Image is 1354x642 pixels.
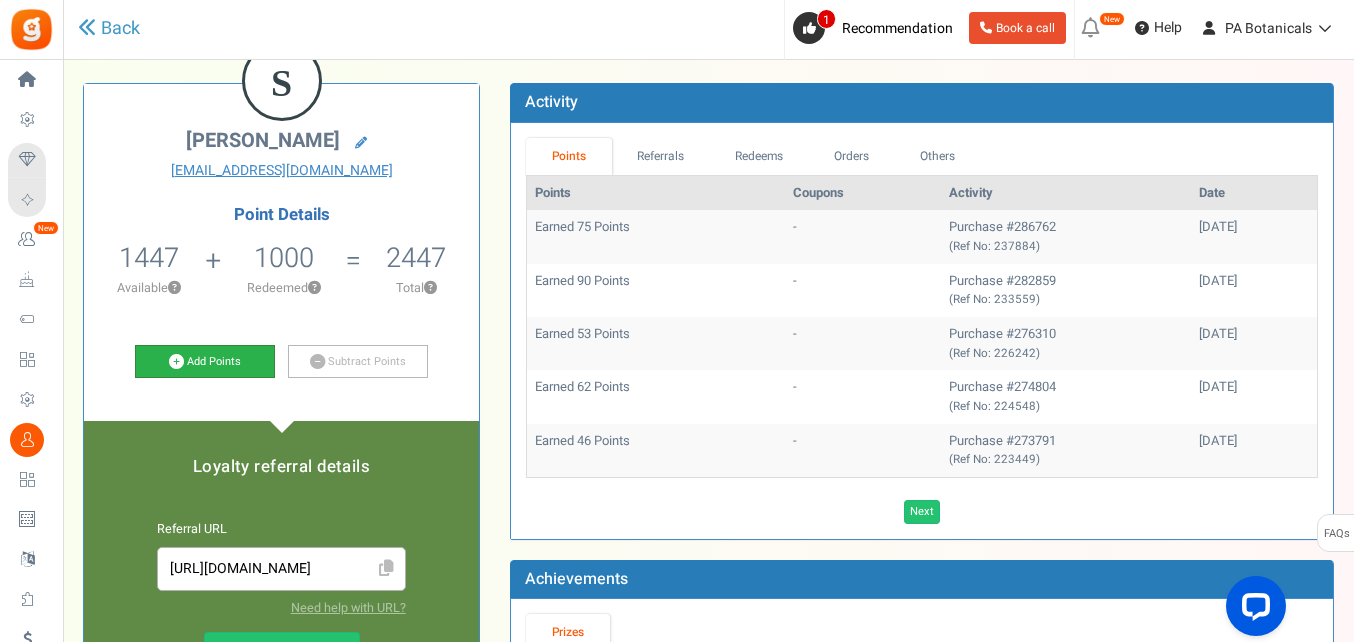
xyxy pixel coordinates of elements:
[525,90,578,114] b: Activity
[527,424,785,477] td: Earned 46 Points
[793,12,961,44] a: 1 Recommendation
[33,221,59,235] em: New
[8,223,54,257] a: New
[94,279,204,297] p: Available
[809,138,895,175] a: Orders
[1199,378,1309,397] div: [DATE]
[842,18,953,39] span: Recommendation
[1199,218,1309,237] div: [DATE]
[969,12,1066,44] a: Book a call
[941,264,1191,317] td: Purchase #282859
[186,126,340,155] span: [PERSON_NAME]
[371,552,403,587] span: Click to Copy
[941,210,1191,263] td: Purchase #286762
[291,599,406,617] a: Need help with URL?
[424,282,437,295] button: ?
[168,282,181,295] button: ?
[895,138,981,175] a: Others
[941,370,1191,423] td: Purchase #274804
[941,176,1191,211] th: Activity
[1149,18,1182,38] span: Help
[785,317,941,370] td: -
[527,370,785,423] td: Earned 62 Points
[904,500,940,524] a: Next
[526,138,612,175] a: Points
[785,370,941,423] td: -
[817,9,836,29] span: 1
[104,458,459,476] h5: Loyalty referral details
[308,282,321,295] button: ?
[157,523,406,537] h6: Referral URL
[527,317,785,370] td: Earned 53 Points
[363,279,469,297] p: Total
[949,451,1040,468] small: (Ref No: 223449)
[527,264,785,317] td: Earned 90 Points
[245,44,319,122] figcaption: S
[527,176,785,211] th: Points
[785,176,941,211] th: Coupons
[254,243,314,273] h5: 1000
[119,238,179,278] span: 1447
[527,210,785,263] td: Earned 75 Points
[78,16,140,42] a: Back
[949,345,1040,362] small: (Ref No: 226242)
[135,345,275,379] a: Add Points
[1127,12,1190,44] a: Help
[612,138,710,175] a: Referrals
[1199,325,1309,344] div: [DATE]
[9,7,54,52] img: Gratisfaction
[1099,12,1125,26] em: New
[84,206,479,224] h4: Point Details
[949,398,1040,415] small: (Ref No: 224548)
[709,138,809,175] a: Redeems
[1323,515,1350,553] span: FAQs
[224,279,344,297] p: Redeemed
[1199,432,1309,451] div: [DATE]
[1225,18,1312,39] span: PA Botanicals
[941,317,1191,370] td: Purchase #276310
[1191,176,1317,211] th: Date
[785,424,941,477] td: -
[288,345,428,379] a: Subtract Points
[785,210,941,263] td: -
[1199,272,1309,291] div: [DATE]
[941,424,1191,477] td: Purchase #273791
[99,161,464,181] a: [EMAIL_ADDRESS][DOMAIN_NAME]
[949,291,1040,308] small: (Ref No: 233559)
[386,243,446,273] h5: 2447
[785,264,941,317] td: -
[525,567,628,591] b: Achievements
[949,238,1040,255] small: (Ref No: 237884)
